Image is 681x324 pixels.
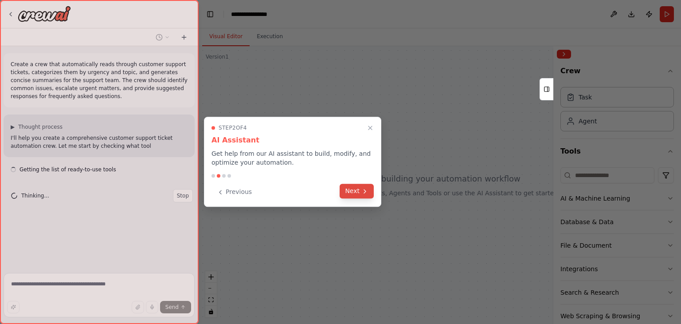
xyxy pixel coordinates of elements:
button: Close walkthrough [365,122,376,133]
span: Step 2 of 4 [219,124,247,131]
button: Next [340,184,374,198]
h3: AI Assistant [211,135,374,146]
button: Hide left sidebar [204,8,216,20]
button: Previous [211,185,257,199]
p: Get help from our AI assistant to build, modify, and optimize your automation. [211,149,374,167]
